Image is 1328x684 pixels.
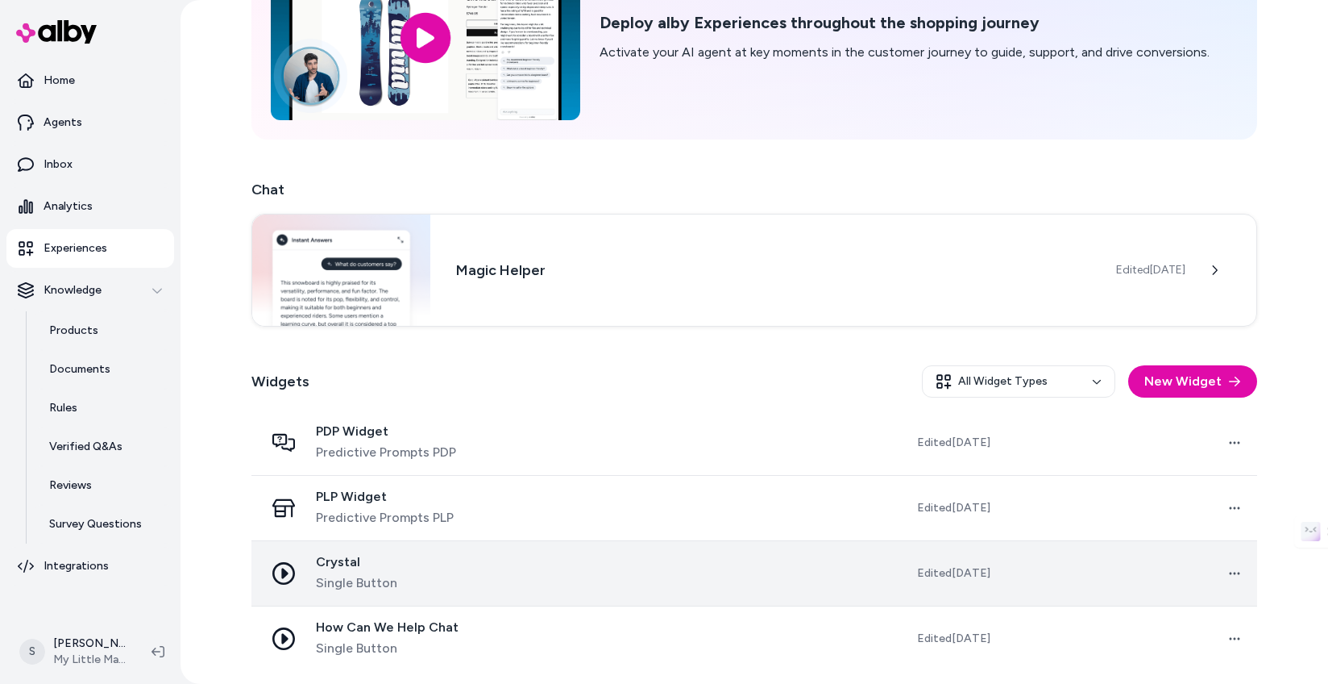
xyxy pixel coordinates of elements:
p: Documents [49,361,110,377]
p: Analytics [44,198,93,215]
img: Chat widget [252,215,430,326]
p: Integrations [44,558,109,574]
h3: Magic Helper [456,259,1090,282]
p: Products [49,323,98,339]
span: S [19,639,45,665]
h2: Widgets [251,370,309,393]
button: Knowledge [6,271,174,310]
span: Edited [DATE] [917,435,990,451]
p: Activate your AI agent at key moments in the customer journey to guide, support, and drive conver... [600,43,1210,62]
p: Inbox [44,156,73,173]
a: Survey Questions [33,505,174,544]
span: Edited [DATE] [1116,262,1185,278]
span: How Can We Help Chat [316,619,459,636]
span: PDP Widget [316,423,456,440]
button: All Widget Types [922,365,1115,398]
span: PLP Widget [316,489,454,505]
img: alby Logo [16,20,97,44]
span: Edited [DATE] [917,631,990,647]
p: [PERSON_NAME] [53,636,126,652]
p: Agents [44,115,82,131]
a: Home [6,61,174,100]
p: Experiences [44,240,107,256]
span: Edited [DATE] [917,500,990,516]
span: My Little Magic Shop [53,652,126,668]
a: Chat widgetMagic HelperEdited[DATE] [251,214,1257,327]
span: Single Button [316,573,397,593]
a: Rules [33,389,174,427]
a: Inbox [6,145,174,184]
a: Experiences [6,229,174,268]
p: Reviews [49,478,92,494]
a: Analytics [6,187,174,226]
span: Predictive Prompts PDP [316,443,456,462]
h2: Deploy alby Experiences throughout the shopping journey [600,13,1210,33]
p: Survey Questions [49,516,142,532]
p: Rules [49,400,77,416]
p: Home [44,73,75,89]
h2: Chat [251,178,1257,201]
a: Reviews [33,466,174,505]
a: Integrations [6,547,174,586]
button: New Widget [1128,365,1257,398]
p: Knowledge [44,282,102,298]
span: Predictive Prompts PLP [316,508,454,528]
a: Agents [6,103,174,142]
a: Products [33,311,174,350]
p: Verified Q&As [49,439,122,455]
button: S[PERSON_NAME]My Little Magic Shop [10,626,139,678]
span: Edited [DATE] [917,565,990,582]
span: Crystal [316,554,397,570]
span: Single Button [316,639,459,658]
a: Documents [33,350,174,389]
a: Verified Q&As [33,427,174,466]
